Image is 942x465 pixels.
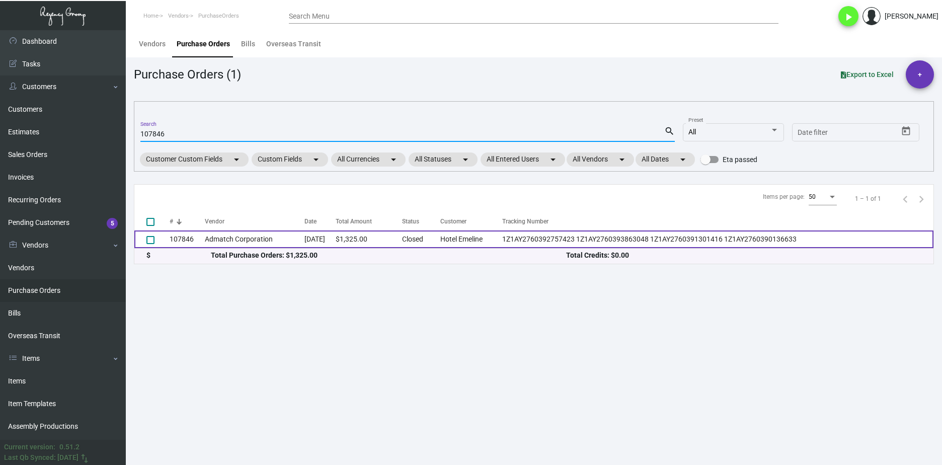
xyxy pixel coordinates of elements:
[664,125,675,137] mat-icon: search
[481,152,565,167] mat-chip: All Entered Users
[331,152,406,167] mat-chip: All Currencies
[4,452,78,463] div: Last Qb Synced: [DATE]
[809,194,837,201] mat-select: Items per page:
[841,70,894,79] span: Export to Excel
[170,217,173,226] div: #
[402,217,419,226] div: Status
[230,153,243,166] mat-icon: arrow_drop_down
[304,217,336,226] div: Date
[913,191,929,207] button: Next page
[336,217,372,226] div: Total Amount
[688,128,696,136] span: All
[304,230,336,248] td: [DATE]
[177,39,230,49] div: Purchase Orders
[502,217,548,226] div: Tracking Number
[134,65,241,84] div: Purchase Orders (1)
[677,153,689,166] mat-icon: arrow_drop_down
[304,217,317,226] div: Date
[168,13,189,19] span: Vendors
[143,13,159,19] span: Home
[502,217,933,226] div: Tracking Number
[809,193,816,200] span: 50
[198,13,239,19] span: PurchaseOrders
[855,194,881,203] div: 1 – 1 of 1
[838,6,858,26] button: play_arrow
[140,152,249,167] mat-chip: Customer Custom Fields
[459,153,472,166] mat-icon: arrow_drop_down
[502,230,933,248] td: 1Z1AY2760392757423 1Z1AY2760393863048 1Z1AY2760391301416 1Z1AY2760390136633
[842,11,854,23] i: play_arrow
[440,217,466,226] div: Customer
[336,217,402,226] div: Total Amount
[266,39,321,49] div: Overseas Transit
[862,7,881,25] img: admin@bootstrapmaster.com
[252,152,328,167] mat-chip: Custom Fields
[387,153,400,166] mat-icon: arrow_drop_down
[170,217,205,226] div: #
[4,442,55,452] div: Current version:
[636,152,695,167] mat-chip: All Dates
[336,230,402,248] td: $1,325.00
[898,123,914,139] button: Open calendar
[205,217,304,226] div: Vendor
[211,250,566,261] div: Total Purchase Orders: $1,325.00
[402,230,440,248] td: Closed
[205,217,224,226] div: Vendor
[763,192,805,201] div: Items per page:
[59,442,80,452] div: 0.51.2
[567,152,634,167] mat-chip: All Vendors
[241,39,255,49] div: Bills
[205,230,304,248] td: Admatch Corporation
[837,129,886,137] input: End date
[310,153,322,166] mat-icon: arrow_drop_down
[918,60,922,89] span: +
[402,217,440,226] div: Status
[139,39,166,49] div: Vendors
[440,217,502,226] div: Customer
[833,65,902,84] button: Export to Excel
[906,60,934,89] button: +
[409,152,478,167] mat-chip: All Statuses
[146,250,211,261] div: $
[616,153,628,166] mat-icon: arrow_drop_down
[440,230,502,248] td: Hotel Emeline
[798,129,829,137] input: Start date
[170,230,205,248] td: 107846
[547,153,559,166] mat-icon: arrow_drop_down
[723,153,757,166] span: Eta passed
[897,191,913,207] button: Previous page
[885,11,938,22] div: [PERSON_NAME]
[566,250,921,261] div: Total Credits: $0.00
